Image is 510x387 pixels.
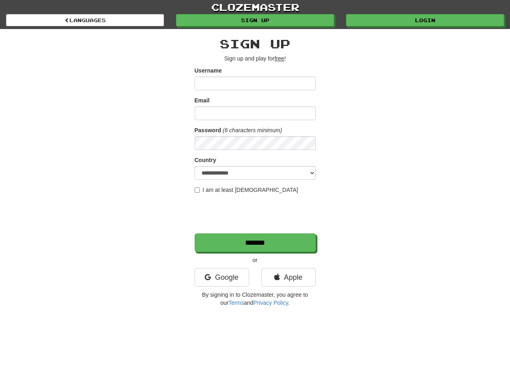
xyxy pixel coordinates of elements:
input: I am at least [DEMOGRAPHIC_DATA] [195,187,200,193]
label: Username [195,67,222,75]
a: Google [195,268,249,287]
label: Country [195,156,216,164]
label: I am at least [DEMOGRAPHIC_DATA] [195,186,298,194]
a: Terms [229,300,244,306]
label: Email [195,96,210,104]
h2: Sign up [195,37,316,50]
em: (6 characters minimum) [223,127,282,133]
a: Languages [6,14,164,26]
iframe: reCAPTCHA [195,198,317,229]
a: Sign up [176,14,334,26]
p: By signing in to Clozemaster, you agree to our and . [195,291,316,307]
p: or [195,256,316,264]
label: Password [195,126,221,134]
a: Privacy Policy [253,300,288,306]
a: Apple [261,268,316,287]
u: free [275,55,284,62]
a: Login [346,14,504,26]
p: Sign up and play for ! [195,54,316,62]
